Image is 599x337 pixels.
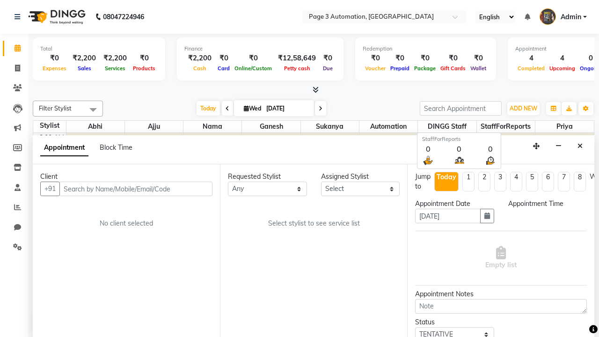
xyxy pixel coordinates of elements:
[507,102,540,115] button: ADD NEW
[197,101,220,116] span: Today
[37,133,66,143] div: 8:00 AM
[547,53,577,64] div: 4
[184,45,336,53] div: Finance
[228,172,307,182] div: Requested Stylist
[125,121,183,132] span: Ajju
[184,53,215,64] div: ₹2,200
[40,45,158,53] div: Total
[263,102,310,116] input: 2025-09-03
[363,45,489,53] div: Redemption
[526,172,538,191] li: 5
[547,65,577,72] span: Upcoming
[215,65,232,72] span: Card
[39,104,72,112] span: Filter Stylist
[477,121,535,132] span: StaffForReports
[515,53,547,64] div: 4
[320,53,336,64] div: ₹0
[33,121,66,131] div: Stylist
[191,65,209,72] span: Cash
[24,4,88,30] img: logo
[573,139,587,154] button: Close
[484,154,496,166] img: wait_time.png
[63,219,190,228] div: No client selected
[241,105,263,112] span: Wed
[359,121,417,132] span: Automation
[412,53,438,64] div: ₹0
[282,65,313,72] span: Petty cash
[574,172,586,191] li: 8
[438,53,468,64] div: ₹0
[510,105,537,112] span: ADD NEW
[388,65,412,72] span: Prepaid
[484,143,496,154] div: 0
[131,53,158,64] div: ₹0
[66,121,124,132] span: Abhi
[40,53,69,64] div: ₹0
[438,65,468,72] span: Gift Cards
[69,53,100,64] div: ₹2,200
[100,53,131,64] div: ₹2,200
[535,121,594,132] span: Priya
[494,172,506,191] li: 3
[468,65,489,72] span: Wallet
[422,135,496,143] div: StaffForReports
[485,246,517,270] span: Empty list
[462,172,475,191] li: 1
[40,182,60,196] button: +91
[415,209,481,223] input: yyyy-mm-dd
[40,172,212,182] div: Client
[415,289,587,299] div: Appointment Notes
[542,172,554,191] li: 6
[561,12,581,22] span: Admin
[232,65,274,72] span: Online/Custom
[478,172,490,191] li: 2
[363,53,388,64] div: ₹0
[131,65,158,72] span: Products
[415,317,494,327] div: Status
[363,65,388,72] span: Voucher
[75,65,94,72] span: Sales
[215,53,232,64] div: ₹0
[242,121,300,132] span: Ganesh
[558,172,570,191] li: 7
[321,65,335,72] span: Due
[437,172,456,182] div: Today
[508,199,587,209] div: Appointment Time
[418,121,476,132] span: DINGG Staff
[388,53,412,64] div: ₹0
[103,4,144,30] b: 08047224946
[420,101,502,116] input: Search Appointment
[40,139,88,156] span: Appointment
[453,154,465,166] img: queue.png
[412,65,438,72] span: Package
[453,143,465,154] div: 0
[540,8,556,25] img: Admin
[422,143,434,154] div: 0
[422,154,434,166] img: serve.png
[40,65,69,72] span: Expenses
[510,172,522,191] li: 4
[183,121,241,132] span: Nama
[301,121,359,132] span: Sukanya
[321,172,400,182] div: Assigned Stylist
[59,182,212,196] input: Search by Name/Mobile/Email/Code
[415,199,494,209] div: Appointment Date
[100,143,132,152] span: Block Time
[515,65,547,72] span: Completed
[415,172,431,191] div: Jump to
[102,65,128,72] span: Services
[232,53,274,64] div: ₹0
[274,53,320,64] div: ₹12,58,649
[268,219,360,228] span: Select stylist to see service list
[468,53,489,64] div: ₹0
